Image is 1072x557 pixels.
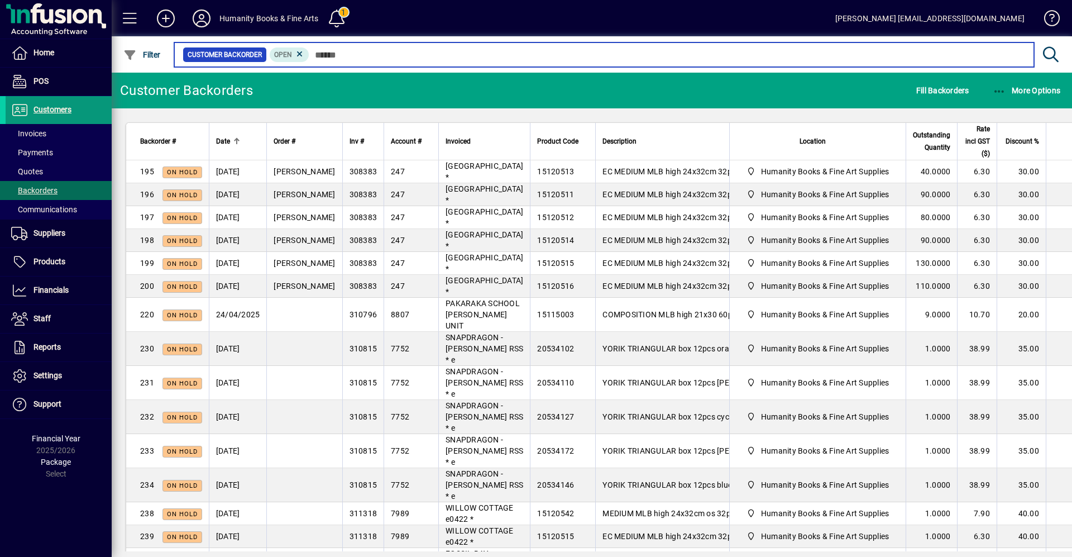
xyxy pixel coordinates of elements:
a: Support [6,391,112,418]
a: Invoices [6,124,112,143]
span: 247 [391,213,405,222]
span: EC MEDIUM MLB high 24x32cm 32p purple [602,259,756,268]
span: EC MEDIUM MLB high 24x32cm 32p purple [602,532,756,541]
span: 231 [140,378,154,387]
span: Humanity Books & Fine Art Supplies [742,188,893,201]
td: [DATE] [209,275,267,298]
span: Humanity Books & Fine Art Supplies [742,279,893,293]
a: Backorders [6,181,112,200]
span: Outstanding Quantity [913,129,950,154]
span: 310815 [350,344,377,353]
span: Products [33,257,65,266]
span: 15120516 [537,282,574,291]
span: On hold [167,482,198,489]
td: 30.00 [997,183,1046,206]
span: [PERSON_NAME] [274,167,335,176]
td: 6.30 [957,160,997,183]
div: Humanity Books & Fine Arts [219,9,319,27]
span: 308383 [350,190,377,199]
td: 35.00 [997,468,1046,502]
span: Humanity Books & Fine Art Supplies [742,256,893,270]
a: Quotes [6,162,112,181]
span: On hold [167,169,198,176]
span: 7752 [391,446,409,455]
a: Home [6,39,112,67]
span: EC MEDIUM MLB high 24x32cm 32p green [602,167,754,176]
span: 195 [140,167,154,176]
span: 233 [140,446,154,455]
td: 38.99 [957,366,997,400]
span: MEDIUM MLB high 24x32cm os 32p yellow [602,509,755,518]
div: Date [216,135,260,147]
a: Payments [6,143,112,162]
span: 239 [140,532,154,541]
span: 230 [140,344,154,353]
span: Humanity Books & Fine Art Supplies [761,189,889,200]
button: Fill Backorders [913,80,972,101]
span: 15120515 [537,532,574,541]
span: 15120514 [537,236,574,245]
span: 247 [391,259,405,268]
td: [DATE] [209,160,267,183]
span: Financials [33,285,69,294]
td: [DATE] [209,400,267,434]
span: EC MEDIUM MLB high 24x32cm 32p red [602,282,745,291]
td: 110.0000 [906,275,957,298]
span: 310815 [350,412,377,421]
button: Profile [184,8,219,28]
span: WILLOW COTTAGE e0422 * [446,526,514,546]
a: POS [6,68,112,96]
span: Open [274,51,292,59]
span: YORIK TRIANGULAR box 12pcs [PERSON_NAME] red [602,446,792,455]
span: Customer Backorder [188,49,262,60]
td: 80.0000 [906,206,957,229]
span: Support [33,399,61,408]
span: Description [602,135,636,147]
a: Products [6,248,112,276]
span: YORIK TRIANGULAR box 12pcs blue [602,480,732,489]
span: SNAPDRAGON - [PERSON_NAME] RSS * e [446,469,523,501]
td: 1.0000 [906,434,957,468]
span: Product Code [537,135,578,147]
span: 7989 [391,509,409,518]
span: Payments [11,148,53,157]
span: 247 [391,167,405,176]
span: Discount % [1006,135,1039,147]
span: EC MEDIUM MLB high 24x32cm 32p orange [602,236,759,245]
span: [GEOGRAPHIC_DATA] * [446,207,523,227]
div: Inv # [350,135,377,147]
span: Humanity Books & Fine Art Supplies [761,377,889,388]
td: 40.00 [997,502,1046,525]
a: Staff [6,305,112,333]
span: Humanity Books & Fine Art Supplies [761,212,889,223]
a: Settings [6,362,112,390]
td: [DATE] [209,502,267,525]
span: 310815 [350,446,377,455]
span: Humanity Books & Fine Art Supplies [761,508,889,519]
span: On hold [167,448,198,455]
span: Account # [391,135,422,147]
span: Location [800,135,826,147]
span: On hold [167,192,198,199]
span: 308383 [350,213,377,222]
span: Humanity Books & Fine Art Supplies [761,445,889,456]
span: 308383 [350,259,377,268]
span: On hold [167,237,198,245]
span: EC MEDIUM MLB high 24x32cm 32p yellow [602,213,756,222]
span: 199 [140,259,154,268]
span: 197 [140,213,154,222]
span: Humanity Books & Fine Art Supplies [761,531,889,542]
span: On hold [167,312,198,319]
span: On hold [167,283,198,291]
span: Financial Year [32,434,80,443]
span: 196 [140,190,154,199]
span: 7752 [391,412,409,421]
td: [DATE] [209,183,267,206]
span: On hold [167,414,198,421]
span: 7752 [391,378,409,387]
span: Customers [33,105,71,114]
span: Invoiced [446,135,471,147]
td: 40.00 [997,525,1046,548]
a: Suppliers [6,220,112,247]
span: Humanity Books & Fine Art Supplies [742,410,893,423]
